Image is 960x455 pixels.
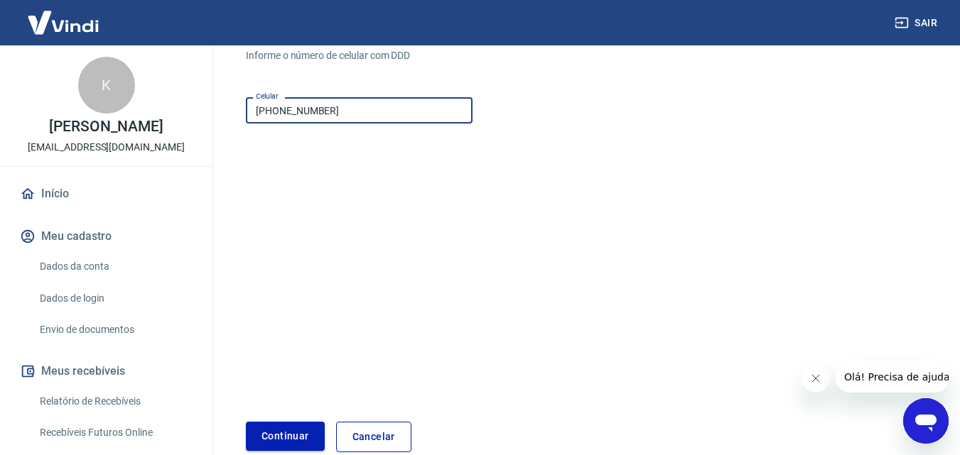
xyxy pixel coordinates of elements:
[28,140,185,155] p: [EMAIL_ADDRESS][DOMAIN_NAME]
[17,356,195,387] button: Meus recebíveis
[256,91,279,102] label: Celular
[836,361,949,393] iframe: Mensagem da empresa
[34,252,195,281] a: Dados da conta
[17,221,195,252] button: Meu cadastro
[336,422,411,452] a: Cancelar
[34,284,195,313] a: Dados de login
[9,10,119,21] span: Olá! Precisa de ajuda?
[246,422,325,451] button: Continuar
[892,10,943,36] button: Sair
[17,178,195,209] a: Início
[49,119,163,134] p: [PERSON_NAME]
[246,48,926,63] h6: Informe o número de celular com DDD
[17,1,109,44] img: Vindi
[802,364,830,393] iframe: Fechar mensagem
[34,315,195,344] a: Envio de documentos
[34,387,195,416] a: Relatório de Recebíveis
[903,398,949,444] iframe: Botão para abrir a janela de mensagens
[34,418,195,447] a: Recebíveis Futuros Online
[78,57,135,114] div: K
